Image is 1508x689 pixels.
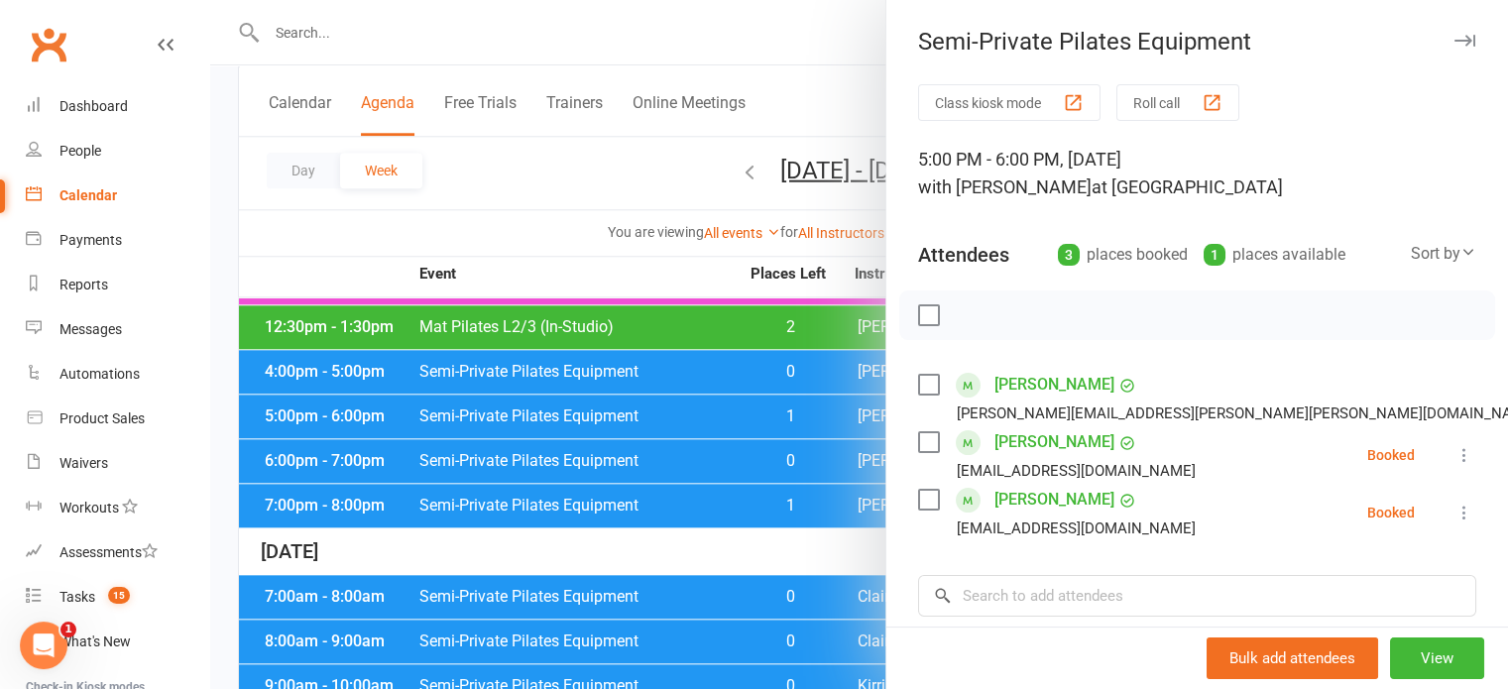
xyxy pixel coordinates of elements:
[994,484,1114,516] a: [PERSON_NAME]
[886,28,1508,56] div: Semi-Private Pilates Equipment
[24,20,73,69] a: Clubworx
[59,455,108,471] div: Waivers
[26,530,209,575] a: Assessments
[26,263,209,307] a: Reports
[918,575,1476,617] input: Search to add attendees
[1058,241,1188,269] div: places booked
[918,241,1009,269] div: Attendees
[26,441,209,486] a: Waivers
[26,397,209,441] a: Product Sales
[26,218,209,263] a: Payments
[59,366,140,382] div: Automations
[918,146,1476,201] div: 5:00 PM - 6:00 PM, [DATE]
[26,129,209,173] a: People
[26,575,209,620] a: Tasks 15
[108,587,130,604] span: 15
[918,84,1101,121] button: Class kiosk mode
[1204,244,1225,266] div: 1
[994,369,1114,401] a: [PERSON_NAME]
[59,500,119,516] div: Workouts
[26,620,209,664] a: What's New
[26,307,209,352] a: Messages
[59,143,101,159] div: People
[59,410,145,426] div: Product Sales
[1092,176,1283,197] span: at [GEOGRAPHIC_DATA]
[1204,241,1345,269] div: places available
[26,486,209,530] a: Workouts
[20,622,67,669] iframe: Intercom live chat
[957,458,1196,484] div: [EMAIL_ADDRESS][DOMAIN_NAME]
[59,187,117,203] div: Calendar
[59,277,108,292] div: Reports
[59,589,95,605] div: Tasks
[1390,637,1484,679] button: View
[60,622,76,637] span: 1
[994,426,1114,458] a: [PERSON_NAME]
[1367,448,1415,462] div: Booked
[59,98,128,114] div: Dashboard
[1411,241,1476,267] div: Sort by
[1058,244,1080,266] div: 3
[59,232,122,248] div: Payments
[59,321,122,337] div: Messages
[26,352,209,397] a: Automations
[26,84,209,129] a: Dashboard
[59,544,158,560] div: Assessments
[59,633,131,649] div: What's New
[1207,637,1378,679] button: Bulk add attendees
[1116,84,1239,121] button: Roll call
[1367,506,1415,519] div: Booked
[26,173,209,218] a: Calendar
[957,516,1196,541] div: [EMAIL_ADDRESS][DOMAIN_NAME]
[918,176,1092,197] span: with [PERSON_NAME]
